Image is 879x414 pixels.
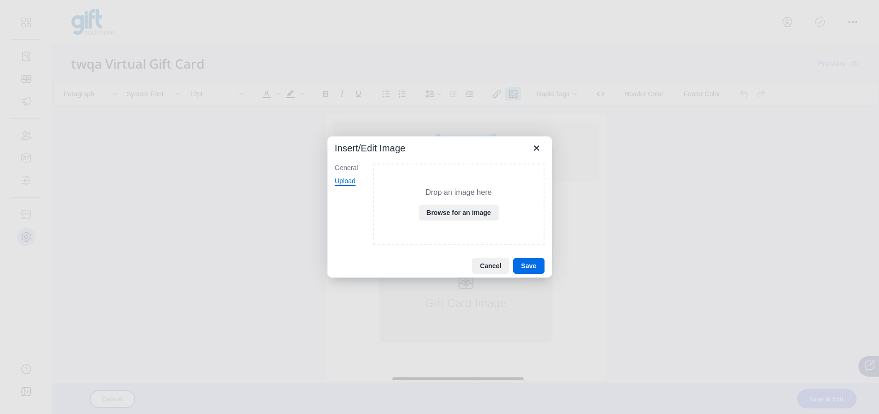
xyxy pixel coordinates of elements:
button: Browse for an image [419,205,499,221]
button: Save [513,258,545,274]
div: Upload [335,177,356,186]
button: Cancel [472,258,509,274]
div: Insert/Edit Image [335,142,406,154]
p: Drop an image here [426,188,492,198]
div: General [335,164,358,173]
button: Close [529,140,545,156]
